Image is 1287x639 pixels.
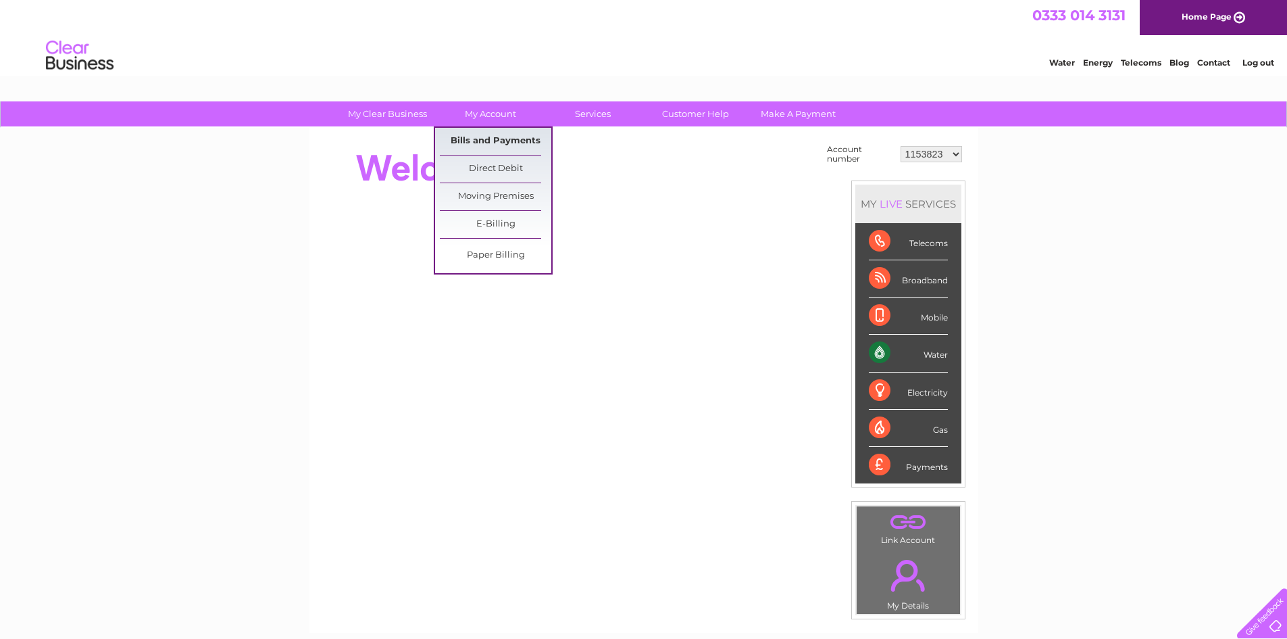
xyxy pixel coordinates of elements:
[537,101,649,126] a: Services
[855,185,961,223] div: MY SERVICES
[1032,7,1126,24] a: 0333 014 3131
[824,141,897,167] td: Account number
[860,552,957,599] a: .
[440,242,551,269] a: Paper Billing
[1121,57,1161,68] a: Telecoms
[1049,57,1075,68] a: Water
[434,101,546,126] a: My Account
[869,410,948,447] div: Gas
[860,510,957,534] a: .
[440,156,551,183] a: Direct Debit
[640,101,751,126] a: Customer Help
[869,298,948,335] div: Mobile
[869,373,948,410] div: Electricity
[1197,57,1230,68] a: Contact
[45,35,114,76] img: logo.png
[856,548,961,615] td: My Details
[325,7,963,66] div: Clear Business is a trading name of Verastar Limited (registered in [GEOGRAPHIC_DATA] No. 3667643...
[742,101,854,126] a: Make A Payment
[869,223,948,260] div: Telecoms
[1169,57,1189,68] a: Blog
[869,260,948,298] div: Broadband
[869,335,948,372] div: Water
[1242,57,1274,68] a: Log out
[856,506,961,548] td: Link Account
[440,128,551,155] a: Bills and Payments
[869,447,948,483] div: Payments
[332,101,443,126] a: My Clear Business
[1083,57,1113,68] a: Energy
[440,211,551,238] a: E-Billing
[877,197,905,210] div: LIVE
[440,183,551,210] a: Moving Premises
